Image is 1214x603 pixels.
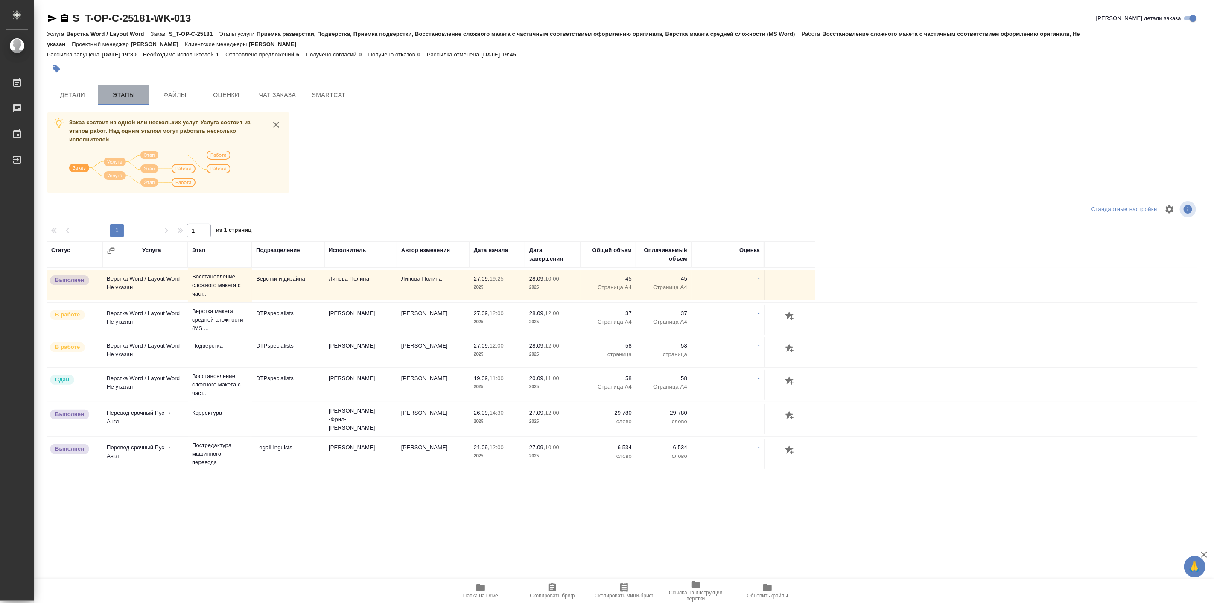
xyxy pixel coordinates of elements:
[427,51,481,58] p: Рассылка отменена
[545,310,559,316] p: 12:00
[585,443,632,452] p: 6 534
[306,51,359,58] p: Получено согласий
[256,246,300,255] div: Подразделение
[474,383,521,391] p: 2025
[783,374,797,389] button: Добавить оценку
[257,31,802,37] p: Приемка разверстки, Подверстка, Приемка подверстки, Восстановление сложного макета с частичным со...
[73,12,191,24] a: S_T-OP-C-25181-WK-013
[1184,556,1205,577] button: 🙏
[397,370,470,400] td: [PERSON_NAME]
[529,410,545,416] p: 27.09,
[529,444,545,451] p: 27.09,
[529,350,576,359] p: 2025
[474,444,490,451] p: 21.09,
[296,51,306,58] p: 6
[55,343,80,351] p: В работе
[585,309,632,318] p: 37
[397,439,470,469] td: [PERSON_NAME]
[660,579,732,603] button: Ссылка на инструкции верстки
[216,225,252,237] span: из 1 страниц
[192,246,205,255] div: Этап
[324,370,397,400] td: [PERSON_NAME]
[747,593,788,599] span: Обновить файлы
[640,374,687,383] p: 58
[640,318,687,326] p: Страница А4
[463,593,498,599] span: Папка на Drive
[592,246,632,255] div: Общий объем
[47,13,57,23] button: Скопировать ссылку для ЯМессенджера
[192,409,248,417] p: Корректура
[783,443,797,458] button: Добавить оценку
[66,31,150,37] p: Верстка Word / Layout Word
[192,342,248,350] p: Подверстка
[252,370,324,400] td: DTPspecialists
[1188,558,1202,576] span: 🙏
[324,270,397,300] td: Линова Полина
[445,579,517,603] button: Папка на Drive
[529,275,545,282] p: 28.09,
[270,118,283,131] button: close
[151,31,169,37] p: Заказ:
[206,90,247,100] span: Оценки
[397,305,470,335] td: [PERSON_NAME]
[142,246,161,255] div: Услуга
[257,90,298,100] span: Чат заказа
[490,444,504,451] p: 12:00
[192,441,248,467] p: Постредактура машинного перевода
[59,13,70,23] button: Скопировать ссылку
[545,275,559,282] p: 10:00
[102,439,188,469] td: Перевод срочный Рус → Англ
[324,337,397,367] td: [PERSON_NAME]
[474,375,490,381] p: 19.09,
[802,31,823,37] p: Работа
[102,404,188,434] td: Перевод срочный Рус → Англ
[474,246,508,255] div: Дата начала
[47,31,66,37] p: Услуга
[225,51,296,58] p: Отправлено предложений
[1180,201,1198,217] span: Посмотреть информацию
[588,579,660,603] button: Скопировать мини-бриф
[529,417,576,426] p: 2025
[52,90,93,100] span: Детали
[490,275,504,282] p: 19:25
[640,350,687,359] p: страница
[640,383,687,391] p: Страница А4
[192,307,248,333] p: Верстка макета средней сложности (MS ...
[529,375,545,381] p: 20.09,
[545,342,559,349] p: 12:00
[102,370,188,400] td: Верстка Word / Layout Word Не указан
[529,452,576,460] p: 2025
[252,270,324,300] td: Верстки и дизайна
[758,375,760,381] a: -
[72,41,131,47] p: Проектный менеджер
[249,41,303,47] p: [PERSON_NAME]
[397,337,470,367] td: [PERSON_NAME]
[640,409,687,417] p: 29 780
[474,318,521,326] p: 2025
[359,51,368,58] p: 0
[474,310,490,316] p: 27.09,
[102,337,188,367] td: Верстка Word / Layout Word Не указан
[329,246,366,255] div: Исполнитель
[474,452,521,460] p: 2025
[585,417,632,426] p: слово
[545,444,559,451] p: 10:00
[529,342,545,349] p: 28.09,
[529,383,576,391] p: 2025
[529,283,576,292] p: 2025
[401,246,450,255] div: Автор изменения
[417,51,427,58] p: 0
[585,350,632,359] p: страница
[397,270,470,300] td: Линова Полина
[131,41,185,47] p: [PERSON_NAME]
[530,593,575,599] span: Скопировать бриф
[55,310,80,319] p: В работе
[474,350,521,359] p: 2025
[517,579,588,603] button: Скопировать бриф
[739,246,760,255] div: Оценка
[324,305,397,335] td: [PERSON_NAME]
[783,409,797,423] button: Добавить оценку
[783,309,797,324] button: Добавить оценку
[585,452,632,460] p: слово
[219,31,257,37] p: Этапы услуги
